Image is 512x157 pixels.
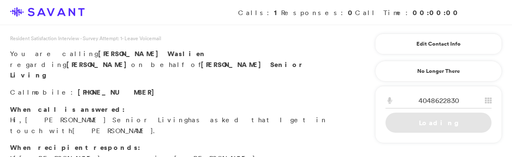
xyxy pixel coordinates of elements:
span: [PERSON_NAME] Senior Living [25,116,188,124]
span: mobile [32,88,71,96]
a: No Longer There [375,61,502,82]
strong: When call is answered: [10,105,125,114]
strong: 0 [348,8,355,17]
span: [PHONE_NUMBER] [78,88,159,97]
p: Hi, has asked that I get in touch with . [10,104,343,136]
span: Resident Satisfaction Interview - Survey Attempt: 1 - Leave Voicemail [10,35,161,42]
p: Call : [10,87,343,98]
strong: When recipient responds: [10,143,140,152]
strong: [PERSON_NAME] [66,60,131,69]
span: Waslien [167,49,207,58]
strong: 1 [274,8,281,17]
a: Loading [385,113,492,133]
span: [PERSON_NAME] [72,126,153,135]
a: Edit Contact Info [385,37,492,51]
p: You are calling regarding on behalf of [10,49,343,81]
strong: 00:00:00 [413,8,460,17]
span: [PERSON_NAME] [98,49,163,58]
